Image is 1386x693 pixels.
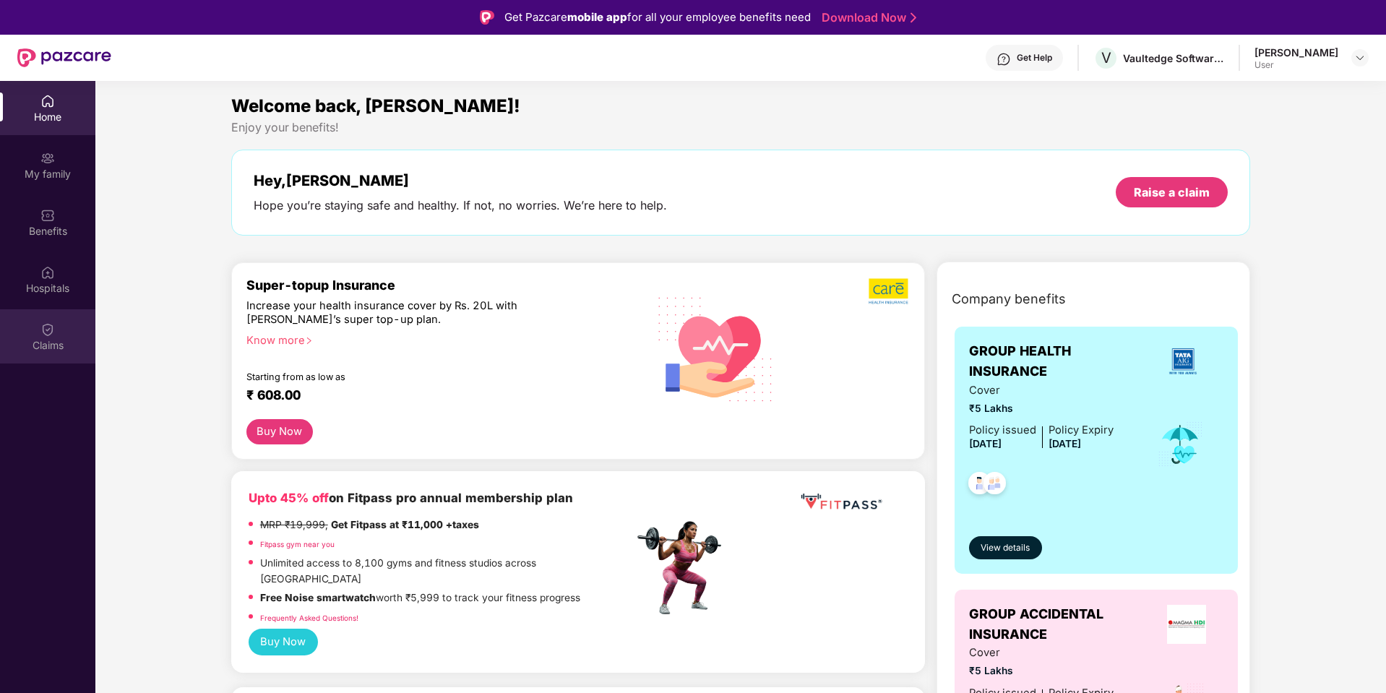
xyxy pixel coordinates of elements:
div: Get Pazcare for all your employee benefits need [504,9,811,26]
img: Stroke [911,10,916,25]
div: Raise a claim [1134,184,1210,200]
button: Buy Now [246,419,313,444]
img: icon [1157,421,1204,468]
img: svg+xml;base64,PHN2ZyBpZD0iRHJvcGRvd24tMzJ4MzIiIHhtbG5zPSJodHRwOi8vd3d3LnczLm9yZy8yMDAwL3N2ZyIgd2... [1354,52,1366,64]
div: Get Help [1017,52,1052,64]
div: ₹ 608.00 [246,387,619,405]
a: Download Now [822,10,912,25]
strong: mobile app [567,10,627,24]
p: Unlimited access to 8,100 gyms and fitness studios across [GEOGRAPHIC_DATA] [260,556,633,587]
del: MRP ₹19,999, [260,519,328,530]
img: svg+xml;base64,PHN2ZyBpZD0iQ2xhaW0iIHhtbG5zPSJodHRwOi8vd3d3LnczLm9yZy8yMDAwL3N2ZyIgd2lkdGg9IjIwIi... [40,322,55,337]
span: GROUP HEALTH INSURANCE [969,341,1142,382]
span: ₹5 Lakhs [969,663,1114,679]
div: Hope you’re staying safe and healthy. If not, no worries. We’re here to help. [254,198,667,213]
span: View details [981,541,1030,555]
span: GROUP ACCIDENTAL INSURANCE [969,604,1150,645]
strong: Get Fitpass at ₹11,000 +taxes [331,519,479,530]
img: New Pazcare Logo [17,48,111,67]
img: svg+xml;base64,PHN2ZyBpZD0iQmVuZWZpdHMiIHhtbG5zPSJodHRwOi8vd3d3LnczLm9yZy8yMDAwL3N2ZyIgd2lkdGg9Ij... [40,208,55,223]
img: svg+xml;base64,PHN2ZyBpZD0iSG9zcGl0YWxzIiB4bWxucz0iaHR0cDovL3d3dy53My5vcmcvMjAwMC9zdmciIHdpZHRoPS... [40,265,55,280]
img: svg+xml;base64,PHN2ZyB4bWxucz0iaHR0cDovL3d3dy53My5vcmcvMjAwMC9zdmciIHdpZHRoPSI0OC45NDMiIGhlaWdodD... [962,468,997,503]
div: Starting from as low as [246,371,572,382]
a: Frequently Asked Questions! [260,614,358,622]
b: Upto 45% off [249,491,329,505]
span: Company benefits [952,289,1066,309]
div: Policy issued [969,422,1036,439]
div: Hey, [PERSON_NAME] [254,172,667,189]
div: Policy Expiry [1049,422,1114,439]
span: right [305,337,313,345]
img: fpp.png [633,517,734,619]
p: worth ₹5,999 to track your fitness progress [260,590,580,606]
img: svg+xml;base64,PHN2ZyBpZD0iSGVscC0zMngzMiIgeG1sbnM9Imh0dHA6Ly93d3cudzMub3JnLzIwMDAvc3ZnIiB3aWR0aD... [997,52,1011,66]
div: User [1254,59,1338,71]
img: b5dec4f62d2307b9de63beb79f102df3.png [869,277,910,305]
a: Fitpass gym near you [260,540,335,548]
span: Cover [969,382,1114,399]
img: Logo [480,10,494,25]
div: [PERSON_NAME] [1254,46,1338,59]
img: fppp.png [798,488,884,515]
div: Know more [246,334,625,344]
div: Vaultedge Software Private Limited [1123,51,1224,65]
button: Buy Now [249,629,318,655]
span: [DATE] [969,438,1002,449]
img: svg+xml;base64,PHN2ZyB3aWR0aD0iMjAiIGhlaWdodD0iMjAiIHZpZXdCb3g9IjAgMCAyMCAyMCIgZmlsbD0ibm9uZSIgeG... [40,151,55,165]
span: Cover [969,645,1114,661]
img: svg+xml;base64,PHN2ZyBpZD0iSG9tZSIgeG1sbnM9Imh0dHA6Ly93d3cudzMub3JnLzIwMDAvc3ZnIiB3aWR0aD0iMjAiIG... [40,94,55,108]
div: Increase your health insurance cover by Rs. 20L with [PERSON_NAME]’s super top-up plan. [246,299,571,327]
img: insurerLogo [1163,342,1202,381]
div: Super-topup Insurance [246,277,634,293]
img: insurerLogo [1167,605,1206,644]
b: on Fitpass pro annual membership plan [249,491,573,505]
div: Enjoy your benefits! [231,120,1251,135]
span: [DATE] [1049,438,1081,449]
span: V [1101,49,1111,66]
span: ₹5 Lakhs [969,401,1114,417]
strong: Free Noise smartwatch [260,592,376,603]
img: svg+xml;base64,PHN2ZyB4bWxucz0iaHR0cDovL3d3dy53My5vcmcvMjAwMC9zdmciIHhtbG5zOnhsaW5rPSJodHRwOi8vd3... [647,278,785,418]
span: Welcome back, [PERSON_NAME]! [231,95,520,116]
img: svg+xml;base64,PHN2ZyB4bWxucz0iaHR0cDovL3d3dy53My5vcmcvMjAwMC9zdmciIHdpZHRoPSI0OC45NDMiIGhlaWdodD... [977,468,1012,503]
button: View details [969,536,1042,559]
